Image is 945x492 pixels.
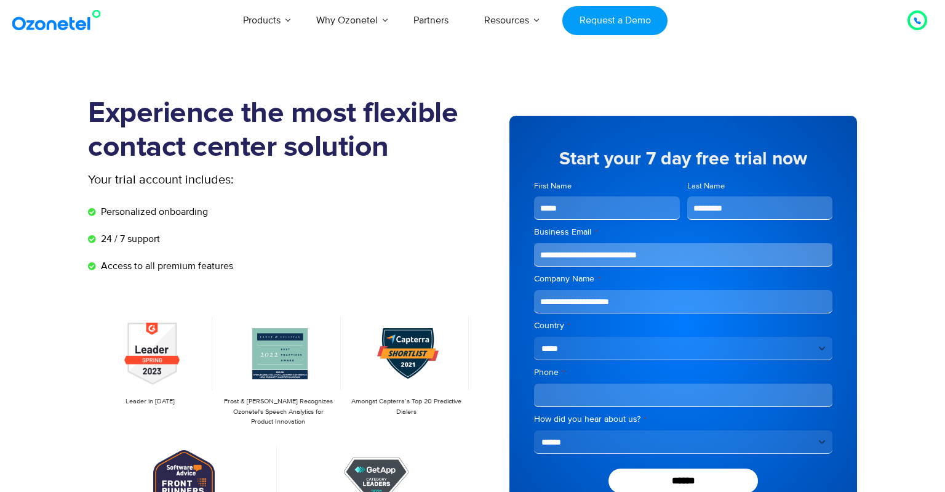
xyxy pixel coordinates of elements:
a: Request a Demo [562,6,668,35]
span: 24 / 7 support [98,232,160,246]
p: Your trial account includes: [88,171,380,189]
h5: Start your 7 day free trial now [534,150,832,168]
span: Access to all premium features [98,259,233,273]
span: Personalized onboarding [98,204,208,219]
p: Leader in [DATE] [94,397,206,407]
label: First Name [534,180,680,192]
label: Company Name [534,273,832,285]
label: Business Email [534,226,832,238]
label: Country [534,320,832,332]
label: How did you hear about us? [534,413,832,425]
h1: Experience the most flexible contact center solution [88,97,472,164]
label: Last Name [687,180,833,192]
p: Amongst Capterra’s Top 20 Predictive Dialers [351,397,463,417]
p: Frost & [PERSON_NAME] Recognizes Ozonetel's Speech Analytics for Product Innovation [222,397,334,427]
label: Phone [534,366,832,379]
